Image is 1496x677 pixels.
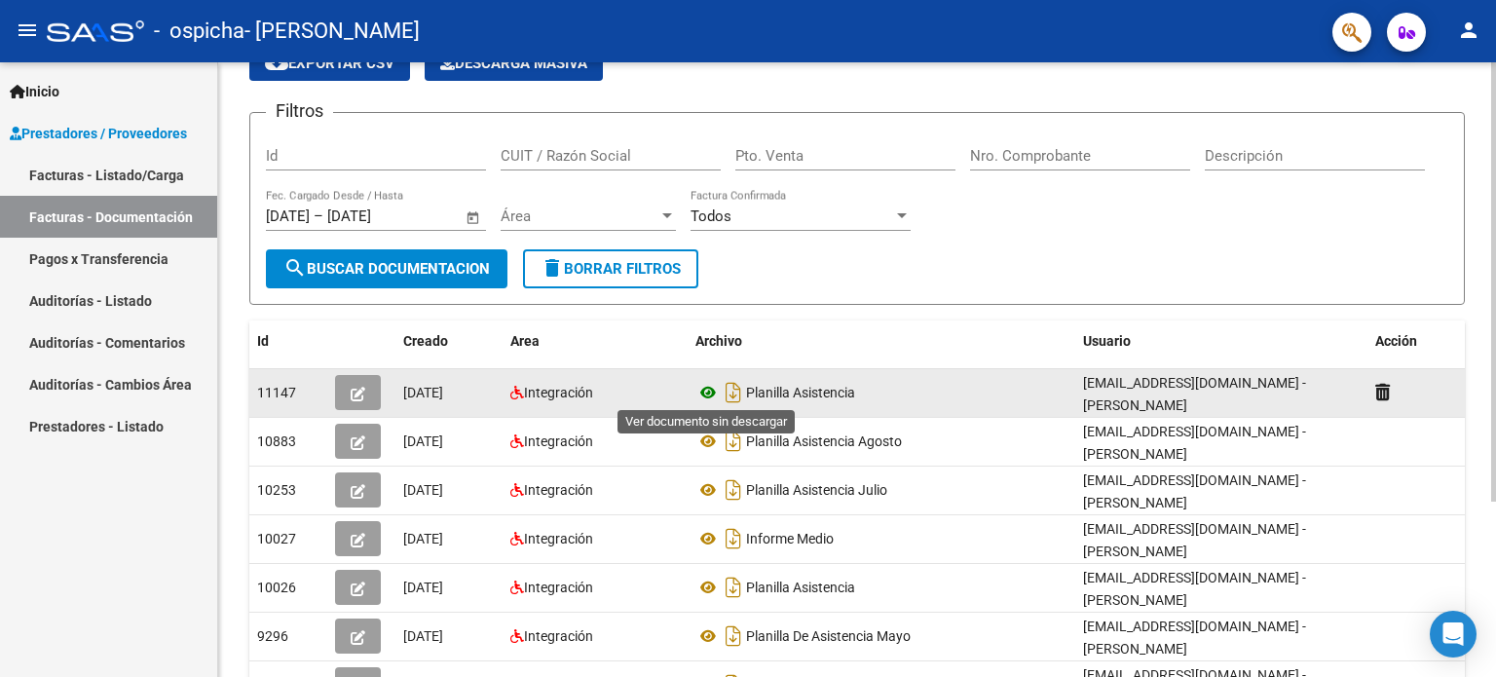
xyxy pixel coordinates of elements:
span: 10253 [257,482,296,498]
span: Integración [524,531,593,546]
span: Acción [1375,333,1417,349]
span: Buscar Documentacion [283,260,490,278]
span: Integración [524,482,593,498]
span: [DATE] [403,580,443,595]
span: [EMAIL_ADDRESS][DOMAIN_NAME] - [PERSON_NAME] [1083,570,1306,608]
i: Descargar documento [721,572,746,603]
span: Prestadores / Proveedores [10,123,187,144]
button: Open calendar [463,207,485,229]
h3: Filtros [266,97,333,125]
div: Open Intercom Messenger [1430,611,1477,658]
i: Descargar documento [721,621,746,652]
span: Creado [403,333,448,349]
button: Borrar Filtros [523,249,698,288]
span: Descarga Masiva [440,55,587,72]
span: Integración [524,580,593,595]
span: [EMAIL_ADDRESS][DOMAIN_NAME] - [PERSON_NAME] [1083,521,1306,559]
i: Descargar documento [721,426,746,457]
mat-icon: delete [541,256,564,280]
span: [EMAIL_ADDRESS][DOMAIN_NAME] - [PERSON_NAME] [1083,424,1306,462]
span: 10027 [257,531,296,546]
button: Descarga Masiva [425,46,603,81]
app-download-masive: Descarga masiva de comprobantes (adjuntos) [425,46,603,81]
datatable-header-cell: Archivo [688,320,1075,362]
span: Planilla De Asistencia Mayo [746,628,911,644]
span: – [314,207,323,225]
span: Id [257,333,269,349]
span: Área [501,207,658,225]
input: Fecha fin [327,207,422,225]
span: Todos [691,207,731,225]
i: Descargar documento [721,474,746,506]
mat-icon: cloud_download [265,51,288,74]
span: Planilla Asistencia Julio [746,482,887,498]
input: Fecha inicio [266,207,310,225]
span: [EMAIL_ADDRESS][DOMAIN_NAME] - [PERSON_NAME] [1083,472,1306,510]
span: Planilla Asistencia [746,385,855,400]
mat-icon: search [283,256,307,280]
span: - [PERSON_NAME] [244,10,420,53]
span: Planilla Asistencia Agosto [746,433,902,449]
datatable-header-cell: Acción [1367,320,1465,362]
span: Integración [524,628,593,644]
span: 10883 [257,433,296,449]
span: [DATE] [403,628,443,644]
span: Usuario [1083,333,1131,349]
span: [DATE] [403,385,443,400]
i: Descargar documento [721,523,746,554]
button: Exportar CSV [249,46,410,81]
span: [EMAIL_ADDRESS][DOMAIN_NAME] - [PERSON_NAME] [1083,375,1306,413]
span: Borrar Filtros [541,260,681,278]
span: Exportar CSV [265,55,394,72]
span: 9296 [257,628,288,644]
datatable-header-cell: Creado [395,320,503,362]
span: Area [510,333,540,349]
datatable-header-cell: Area [503,320,688,362]
span: Integración [524,433,593,449]
datatable-header-cell: Id [249,320,327,362]
mat-icon: person [1457,19,1480,42]
span: [DATE] [403,433,443,449]
mat-icon: menu [16,19,39,42]
span: Planilla Asistencia [746,580,855,595]
button: Buscar Documentacion [266,249,507,288]
i: Descargar documento [721,377,746,408]
span: Archivo [695,333,742,349]
datatable-header-cell: Usuario [1075,320,1367,362]
span: [DATE] [403,531,443,546]
span: [DATE] [403,482,443,498]
span: Integración [524,385,593,400]
span: - ospicha [154,10,244,53]
span: 10026 [257,580,296,595]
span: Informe Medio [746,531,834,546]
span: [EMAIL_ADDRESS][DOMAIN_NAME] - [PERSON_NAME] [1083,619,1306,657]
span: 11147 [257,385,296,400]
span: Inicio [10,81,59,102]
